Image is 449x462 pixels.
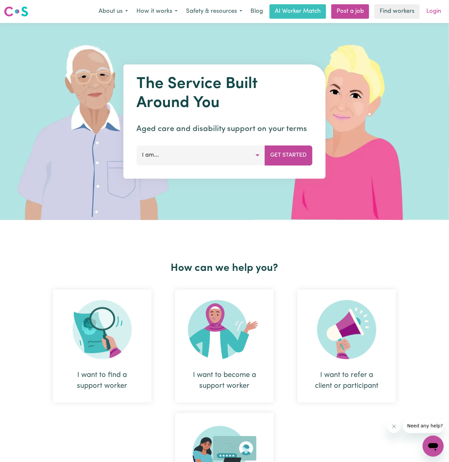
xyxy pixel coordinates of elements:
[423,436,444,457] iframe: Button to launch messaging window
[265,145,313,165] button: Get Started
[53,290,152,403] div: I want to find a support worker
[69,370,136,391] div: I want to find a support worker
[94,5,132,18] button: About us
[73,300,132,359] img: Search
[374,4,420,19] a: Find workers
[247,4,267,19] a: Blog
[182,5,247,18] button: Safety & resources
[188,300,261,359] img: Become Worker
[422,4,445,19] a: Login
[4,6,28,17] img: Careseekers logo
[132,5,182,18] button: How it works
[313,370,380,391] div: I want to refer a client or participant
[175,290,274,403] div: I want to become a support worker
[137,145,265,165] button: I am...
[41,262,408,275] h2: How can we help you?
[137,75,313,113] h1: The Service Built Around You
[388,420,401,433] iframe: Close message
[297,290,396,403] div: I want to refer a client or participant
[137,123,313,135] p: Aged care and disability support on your terms
[331,4,369,19] a: Post a job
[191,370,258,391] div: I want to become a support worker
[270,4,326,19] a: AI Worker Match
[4,4,28,19] a: Careseekers logo
[403,419,444,433] iframe: Message from company
[317,300,376,359] img: Refer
